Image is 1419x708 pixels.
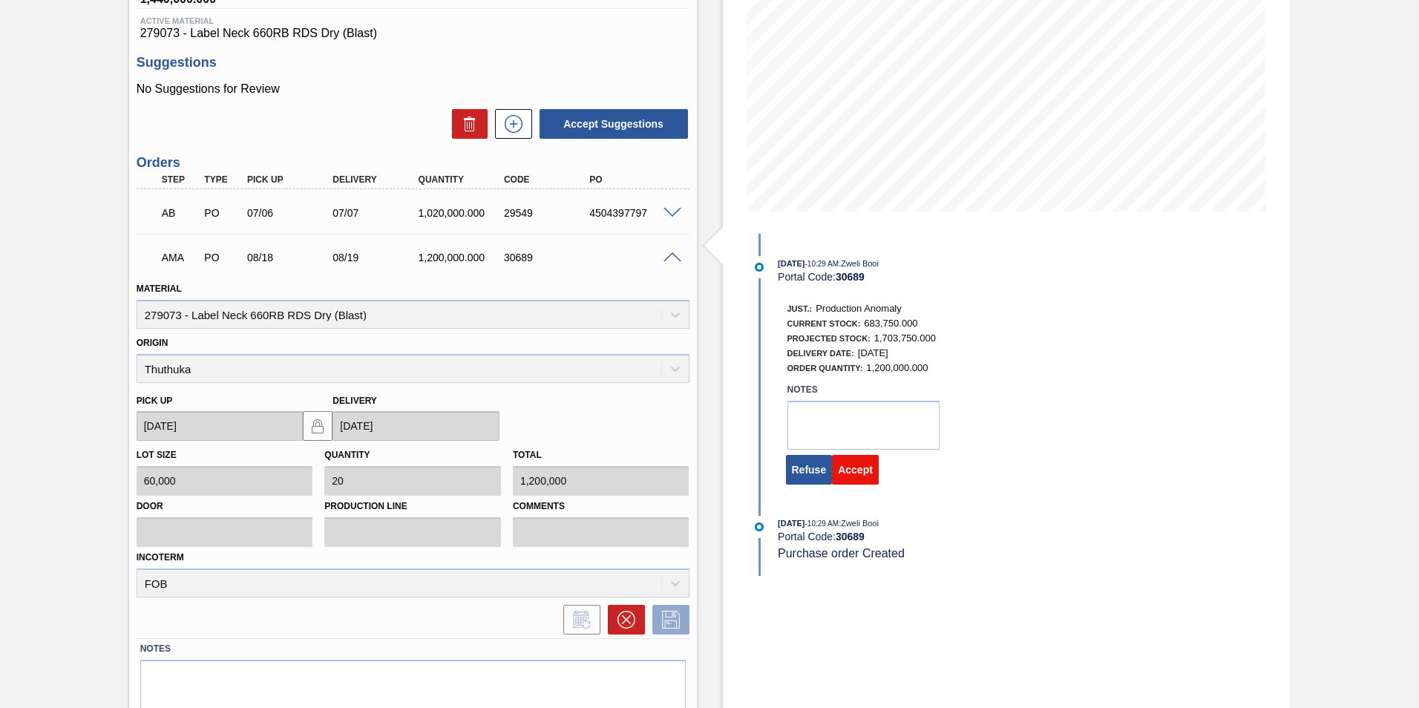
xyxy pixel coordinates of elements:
div: Portal Code: [778,531,1130,543]
div: Purchase order [200,207,245,219]
div: 1,200,000.000 [415,252,511,263]
button: Accept Suggestions [540,109,688,139]
div: Inform order change [556,605,600,635]
div: New suggestion [488,109,532,139]
input: mm/dd/yyyy [332,411,499,441]
h3: Orders [137,155,689,171]
label: Notes [787,379,940,401]
label: Quantity [324,450,370,460]
label: Notes [140,638,686,660]
label: Material [137,283,182,294]
h3: Suggestions [137,55,689,71]
div: PO [586,174,681,185]
div: 08/19/2025 [329,252,425,263]
span: [DATE] [778,259,804,268]
button: Accept [832,455,879,485]
span: [DATE] [858,347,888,358]
label: Pick up [137,396,173,406]
div: Pick up [243,174,339,185]
span: : Zweli Booi [839,519,879,528]
strong: 30689 [836,271,865,283]
input: mm/dd/yyyy [137,411,304,441]
span: Just.: [787,304,813,313]
p: AB [162,207,199,219]
span: Current Stock: [787,319,861,328]
img: locked [309,417,327,435]
label: Incoterm [137,552,184,563]
div: 08/18/2025 [243,252,339,263]
div: Purchase order [200,252,245,263]
div: Awaiting Manager Approval [158,241,203,274]
span: 1,703,750.000 [874,332,936,344]
div: Step [158,174,203,185]
div: 30689 [500,252,596,263]
span: 279073 - Label Neck 660RB RDS Dry (Blast) [140,27,686,40]
span: [DATE] [778,519,804,528]
button: Refuse [786,455,833,485]
span: Delivery Date: [787,349,854,358]
div: 1,020,000.000 [415,207,511,219]
span: - 10:29 AM [805,519,839,528]
label: Production Line [324,496,501,517]
div: Portal Code: [778,271,1130,283]
div: 4504397797 [586,207,681,219]
span: - 10:29 AM [805,260,839,268]
div: 29549 [500,207,596,219]
span: : Zweli Booi [839,259,879,268]
img: atual [755,263,764,272]
span: Order Quantity: [787,364,863,373]
div: Type [200,174,245,185]
span: Projected Stock: [787,334,871,343]
div: Quantity [415,174,511,185]
label: Total [513,450,542,460]
div: Code [500,174,596,185]
span: 683,750.000 [864,318,917,329]
label: Lot size [137,450,177,460]
div: Accept Suggestions [532,108,689,140]
p: AMA [162,252,199,263]
div: Save Order [645,605,689,635]
div: 07/07/2025 [329,207,425,219]
img: atual [755,522,764,531]
div: Delivery [329,174,425,185]
span: Production Anomaly [816,303,902,314]
div: 07/06/2025 [243,207,339,219]
div: Cancel Order [600,605,645,635]
button: locked [303,411,332,441]
div: Awaiting Pick Up [158,197,203,229]
label: Delivery [332,396,377,406]
span: Active Material [140,16,686,25]
label: Comments [513,496,689,517]
label: Door [137,496,313,517]
label: Origin [137,338,168,348]
span: Purchase order Created [778,547,905,560]
strong: 30689 [836,531,865,543]
span: 1,200,000.000 [866,362,928,373]
div: Delete Suggestions [445,109,488,139]
p: No Suggestions for Review [137,82,689,96]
